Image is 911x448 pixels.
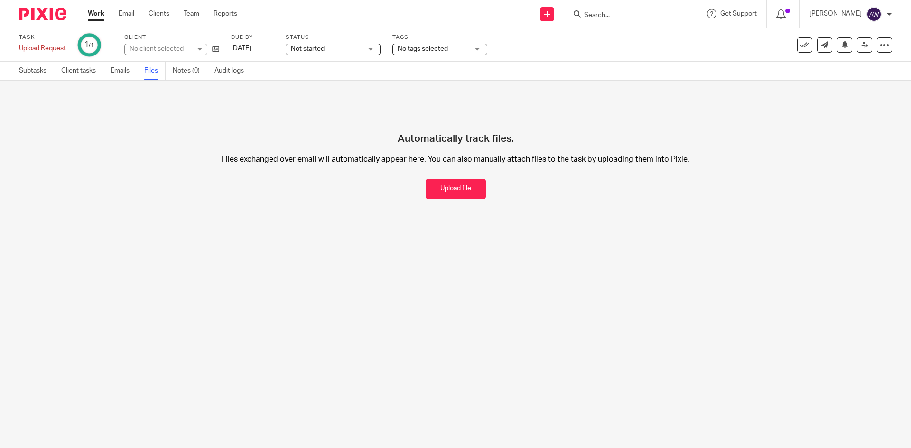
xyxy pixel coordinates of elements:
[19,62,54,80] a: Subtasks
[291,46,325,52] span: Not started
[184,9,199,18] a: Team
[214,62,251,80] a: Audit logs
[392,34,487,41] label: Tags
[398,46,448,52] span: No tags selected
[809,9,862,18] p: [PERSON_NAME]
[214,9,237,18] a: Reports
[165,155,747,165] p: Files exchanged over email will automatically appear here. You can also manually attach files to ...
[144,62,166,80] a: Files
[19,8,66,20] img: Pixie
[212,46,219,53] i: Open client page
[817,37,832,53] a: Send new email to Sean &amp; Shawna Manning
[286,34,381,41] label: Status
[119,9,134,18] a: Email
[130,44,191,54] div: No client selected
[426,179,486,199] button: Upload file
[720,10,757,17] span: Get Support
[84,39,94,50] div: 1
[111,62,137,80] a: Emails
[88,9,104,18] a: Work
[857,37,872,53] a: Reassign task
[149,9,169,18] a: Clients
[19,44,66,53] div: Upload Request
[583,11,669,20] input: Search
[89,43,94,48] small: /1
[797,37,812,53] a: Mark task as done
[866,7,882,22] img: svg%3E
[231,34,274,41] label: Due by
[124,34,219,41] label: Client
[61,62,103,80] a: Client tasks
[837,37,852,53] button: Snooze task
[398,100,514,145] h4: Automatically track files.
[173,62,207,80] a: Notes (0)
[19,34,66,41] label: Task
[231,45,251,52] span: [DATE]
